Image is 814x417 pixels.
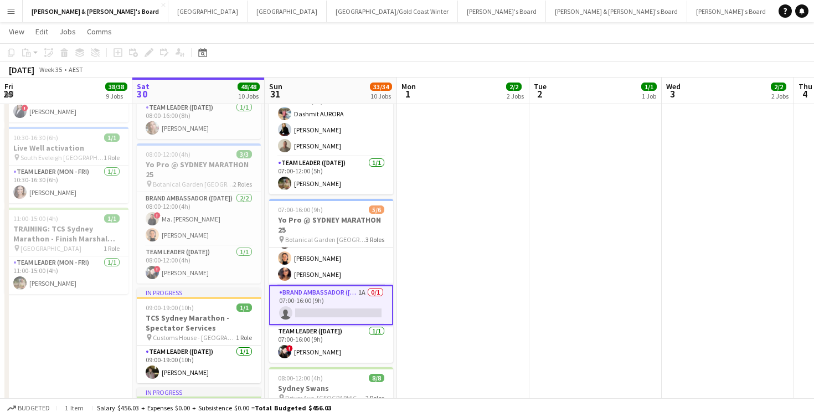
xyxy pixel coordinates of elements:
div: 10 Jobs [238,92,259,100]
button: [GEOGRAPHIC_DATA] [248,1,327,22]
h3: TCS Sydney Marathon - Spectator Services [137,313,261,333]
h3: Sydney Swans [269,383,393,393]
button: [GEOGRAPHIC_DATA]/Gold Coast Winter [327,1,458,22]
span: ! [286,345,293,352]
app-card-role: Team Leader ([DATE])1/107:00-12:00 (5h)[PERSON_NAME] [269,157,393,194]
span: 33/34 [370,83,392,91]
app-card-role: Team Leader ([DATE])1/109:00-19:00 (10h)[PERSON_NAME] [137,346,261,383]
span: Budgeted [18,404,50,412]
app-card-role: Brand Ambassador ([DATE])1A0/107:00-16:00 (9h) [269,285,393,325]
span: View [9,27,24,37]
span: 3 Roles [365,235,384,244]
div: 1 Job [642,92,656,100]
span: 38/38 [105,83,127,91]
span: Botanical Garden [GEOGRAPHIC_DATA] [285,235,365,244]
span: Driver Ave, [GEOGRAPHIC_DATA] [285,394,365,402]
div: In progress [137,288,261,297]
span: Total Budgeted $456.03 [255,404,331,412]
span: Week 35 [37,65,64,74]
a: Edit [31,24,53,39]
div: 10 Jobs [370,92,391,100]
span: 4 [797,87,812,100]
span: ! [154,266,161,272]
div: AEST [69,65,83,74]
button: Budgeted [6,402,51,414]
span: 2 Roles [233,180,252,188]
span: ! [22,105,28,111]
span: 1/1 [236,303,252,312]
span: Wed [666,81,681,91]
span: Sat [137,81,150,91]
app-job-card: 11:00-15:00 (4h)1/1TRAINING: TCS Sydney Marathon - Finish Marshal Crew [GEOGRAPHIC_DATA]1 RoleTea... [4,208,128,294]
span: 09:00-19:00 (10h) [146,303,194,312]
div: In progress [137,388,261,397]
span: 08:00-12:00 (4h) [278,374,323,382]
div: Salary $456.03 + Expenses $0.00 + Subsistence $0.00 = [97,404,331,412]
span: 31 [267,87,282,100]
button: [GEOGRAPHIC_DATA] [168,1,248,22]
span: 1/1 [104,133,120,142]
span: 29 [3,87,13,100]
app-job-card: 08:00-12:00 (4h)3/3Yo Pro @ SYDNEY MARATHON 25 Botanical Garden [GEOGRAPHIC_DATA]2 RolesBrand Amb... [137,143,261,284]
span: Customs House - [GEOGRAPHIC_DATA] [153,333,236,342]
h3: Yo Pro @ SYDNEY MARATHON 25 [137,159,261,179]
div: [DATE] [9,64,34,75]
span: Mon [401,81,416,91]
span: 1 Role [104,153,120,162]
span: Tue [534,81,547,91]
div: 2 Jobs [507,92,524,100]
app-job-card: 07:00-12:00 (5h)4/4TCS Sydney Marathon - Finish Marshal Crew [GEOGRAPHIC_DATA]2 RolesBrand Ambass... [269,38,393,194]
span: 1 item [61,404,87,412]
span: 2 [532,87,547,100]
span: 8/8 [369,374,384,382]
span: 2/2 [506,83,522,91]
h3: TRAINING: TCS Sydney Marathon - Finish Marshal Crew [4,224,128,244]
app-job-card: In progress09:00-19:00 (10h)1/1TCS Sydney Marathon - Spectator Services Customs House - [GEOGRAPH... [137,288,261,383]
app-card-role: Team Leader ([DATE])1/108:00-16:00 (8h)[PERSON_NAME] [137,101,261,139]
span: 1 Role [236,333,252,342]
a: Jobs [55,24,80,39]
span: Comms [87,27,112,37]
app-card-role: Team Leader ([DATE])1/107:00-16:00 (9h)![PERSON_NAME] [269,325,393,363]
span: South Eveleigh [GEOGRAPHIC_DATA] [20,153,104,162]
span: 1 Role [104,244,120,253]
h3: Yo Pro @ SYDNEY MARATHON 25 [269,215,393,235]
span: 2 Roles [365,394,384,402]
span: 30 [135,87,150,100]
span: 08:00-12:00 (4h) [146,150,190,158]
span: Jobs [59,27,76,37]
app-job-card: 10:30-16:30 (6h)1/1Live Well activation South Eveleigh [GEOGRAPHIC_DATA]1 RoleTeam Leader (Mon - ... [4,127,128,203]
h3: Live Well activation [4,143,128,153]
span: Sun [269,81,282,91]
span: Fri [4,81,13,91]
app-card-role: Team Leader (Mon - Fri)1/110:30-16:30 (6h)[PERSON_NAME] [4,166,128,203]
span: Botanical Garden [GEOGRAPHIC_DATA] [153,180,233,188]
app-card-role: Team Leader ([DATE])1/108:00-12:00 (4h)![PERSON_NAME] [137,246,261,284]
button: [PERSON_NAME] & [PERSON_NAME]'s Board [23,1,168,22]
a: Comms [83,24,116,39]
span: 10:30-16:30 (6h) [13,133,58,142]
app-card-role: Brand Ambassador ([DATE])3/307:00-12:00 (5h)Dashmit AURORA[PERSON_NAME][PERSON_NAME] [269,87,393,157]
button: [PERSON_NAME] & [PERSON_NAME]'s Board [546,1,687,22]
app-job-card: 07:00-16:00 (9h)5/6Yo Pro @ SYDNEY MARATHON 25 Botanical Garden [GEOGRAPHIC_DATA]3 RolesBrand Amb... [269,199,393,363]
a: View [4,24,29,39]
span: [GEOGRAPHIC_DATA] [20,244,81,253]
div: 9 Jobs [106,92,127,100]
button: [PERSON_NAME]'s Board [687,1,775,22]
span: 3/3 [236,150,252,158]
span: 48/48 [238,83,260,91]
span: Edit [35,27,48,37]
span: 1/1 [641,83,657,91]
span: 3 [664,87,681,100]
app-card-role: Brand Ambassador ([DATE])2/208:00-12:00 (4h)!Ma. [PERSON_NAME][PERSON_NAME] [137,192,261,246]
app-card-role: Team Leader (Mon - Fri)1/111:00-15:00 (4h)[PERSON_NAME] [4,256,128,294]
span: 11:00-15:00 (4h) [13,214,58,223]
span: 1 [400,87,416,100]
span: 07:00-16:00 (9h) [278,205,323,214]
span: Thu [798,81,812,91]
